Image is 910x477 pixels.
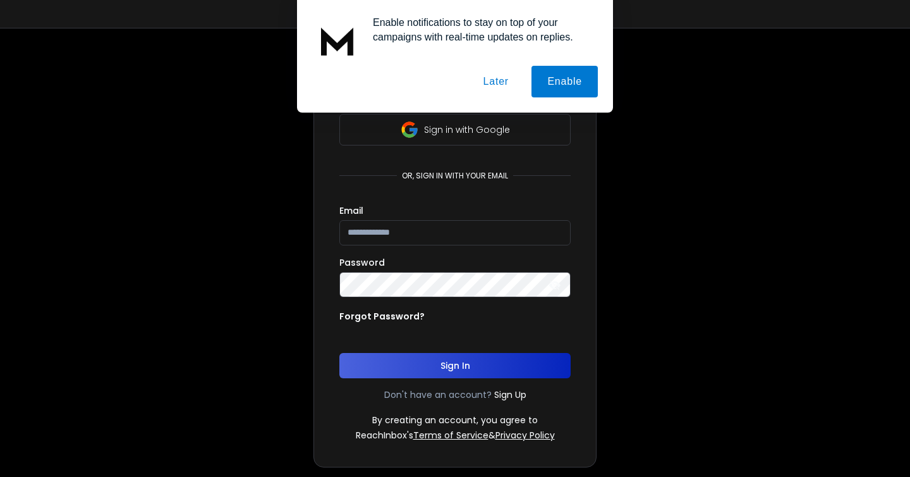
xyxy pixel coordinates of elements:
label: Email [339,206,363,215]
div: Enable notifications to stay on top of your campaigns with real-time updates on replies. [363,15,598,44]
button: Later [467,66,524,97]
p: or, sign in with your email [397,171,513,181]
p: ReachInbox's & [356,429,555,442]
a: Privacy Policy [495,429,555,442]
button: Sign in with Google [339,114,571,146]
button: Sign In [339,353,571,378]
p: By creating an account, you agree to [372,414,538,426]
button: Enable [531,66,598,97]
label: Password [339,258,385,267]
p: Sign in with Google [424,123,510,136]
img: notification icon [312,15,363,66]
a: Sign Up [494,388,526,401]
a: Terms of Service [413,429,488,442]
p: Don't have an account? [384,388,492,401]
p: Forgot Password? [339,310,425,323]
